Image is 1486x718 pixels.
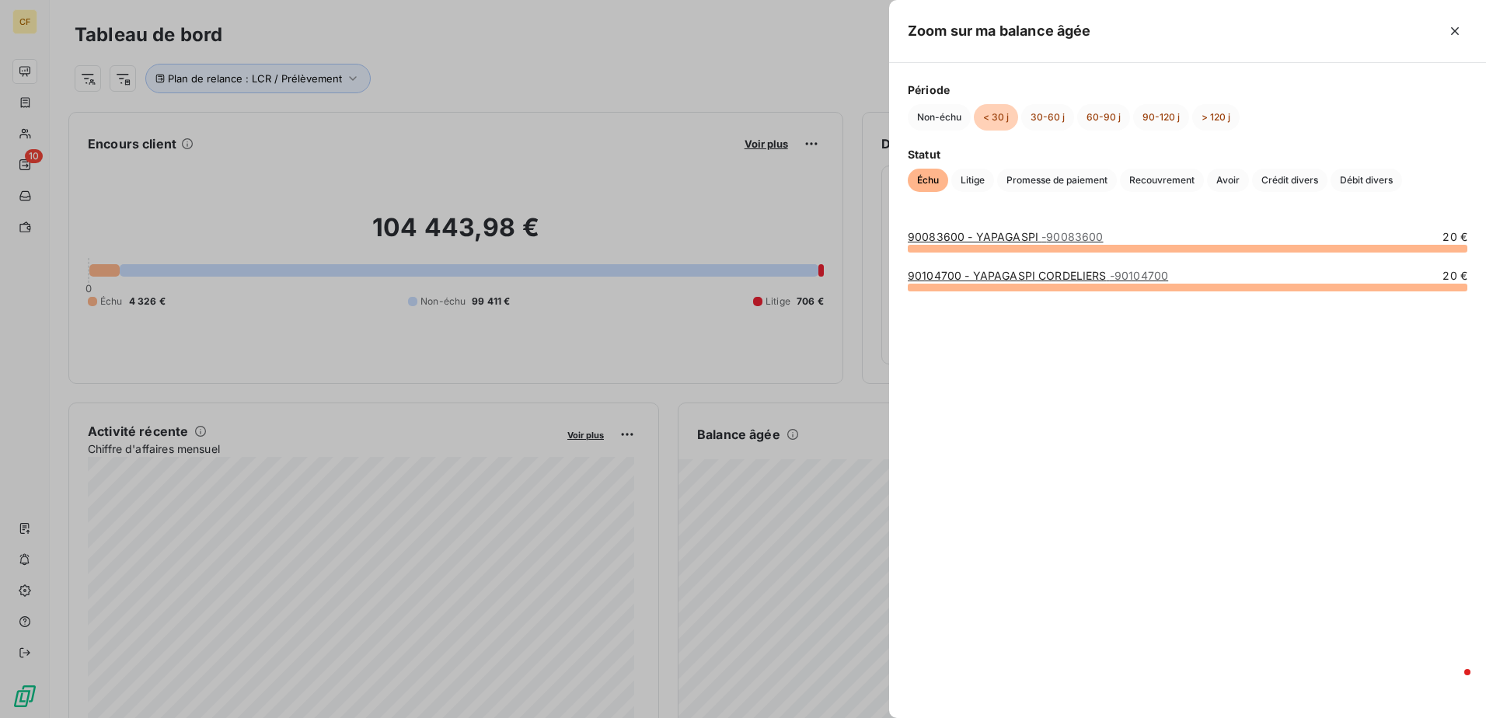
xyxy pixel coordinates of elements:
button: 30-60 j [1021,104,1074,131]
button: Recouvrement [1120,169,1204,192]
iframe: Intercom live chat [1433,665,1470,702]
a: 90083600 - YAPAGASPI [908,230,1104,243]
span: - 90104700 [1110,269,1168,282]
button: 60-90 j [1077,104,1130,131]
button: Litige [951,169,994,192]
button: Débit divers [1331,169,1402,192]
span: 20 € [1442,268,1467,284]
button: Promesse de paiement [997,169,1117,192]
button: < 30 j [974,104,1018,131]
button: 90-120 j [1133,104,1189,131]
span: Période [908,82,1467,98]
span: Statut [908,146,1467,162]
button: Avoir [1207,169,1249,192]
button: Échu [908,169,948,192]
span: - 90083600 [1041,230,1103,243]
button: > 120 j [1192,104,1240,131]
span: 20 € [1442,229,1467,245]
button: Non-échu [908,104,971,131]
a: 90104700 - YAPAGASPI CORDELIERS [908,269,1168,282]
h5: Zoom sur ma balance âgée [908,20,1091,42]
button: Crédit divers [1252,169,1327,192]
